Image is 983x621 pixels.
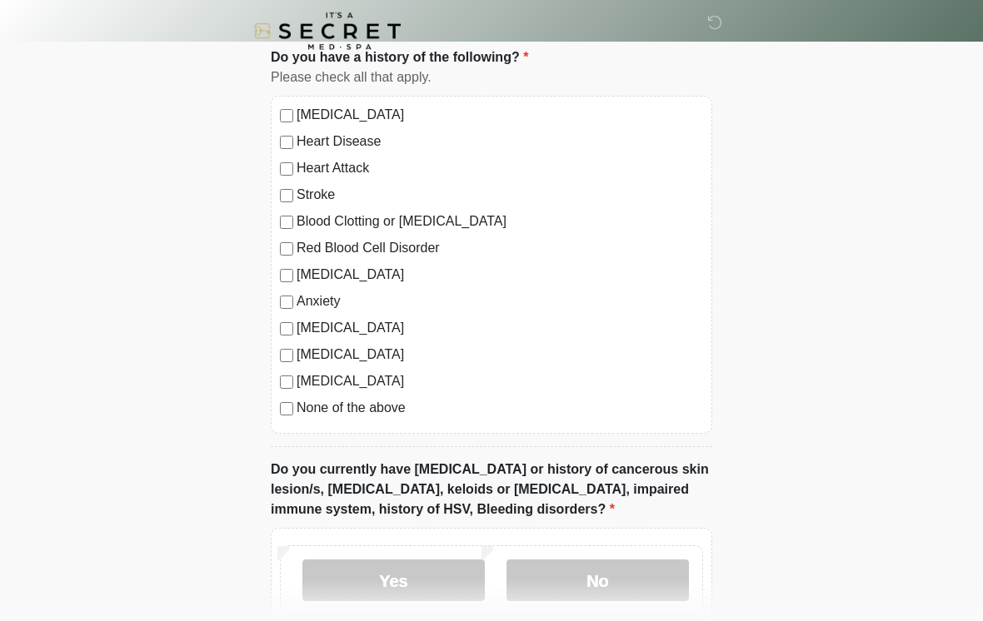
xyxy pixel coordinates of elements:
input: Red Blood Cell Disorder [280,243,293,256]
input: Blood Clotting or [MEDICAL_DATA] [280,216,293,230]
label: Blood Clotting or [MEDICAL_DATA] [297,212,703,232]
label: [MEDICAL_DATA] [297,266,703,286]
input: Stroke [280,190,293,203]
input: Heart Attack [280,163,293,176]
input: [MEDICAL_DATA] [280,270,293,283]
label: Anxiety [297,292,703,312]
label: No [506,560,689,602]
label: [MEDICAL_DATA] [297,345,703,365]
input: [MEDICAL_DATA] [280,376,293,390]
label: Yes [302,560,485,602]
input: None of the above [280,403,293,416]
input: Heart Disease [280,137,293,150]
input: [MEDICAL_DATA] [280,323,293,336]
img: It's A Secret Med Spa Logo [254,12,401,50]
label: [MEDICAL_DATA] [297,319,703,339]
label: Red Blood Cell Disorder [297,239,703,259]
label: [MEDICAL_DATA] [297,106,703,126]
label: Stroke [297,186,703,206]
div: Please check all that apply. [271,68,712,88]
label: [MEDICAL_DATA] [297,372,703,392]
label: Heart Attack [297,159,703,179]
label: None of the above [297,399,703,419]
input: [MEDICAL_DATA] [280,110,293,123]
label: Heart Disease [297,132,703,152]
input: [MEDICAL_DATA] [280,350,293,363]
input: Anxiety [280,296,293,310]
label: Do you currently have [MEDICAL_DATA] or history of cancerous skin lesion/s, [MEDICAL_DATA], keloi... [271,460,712,520]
